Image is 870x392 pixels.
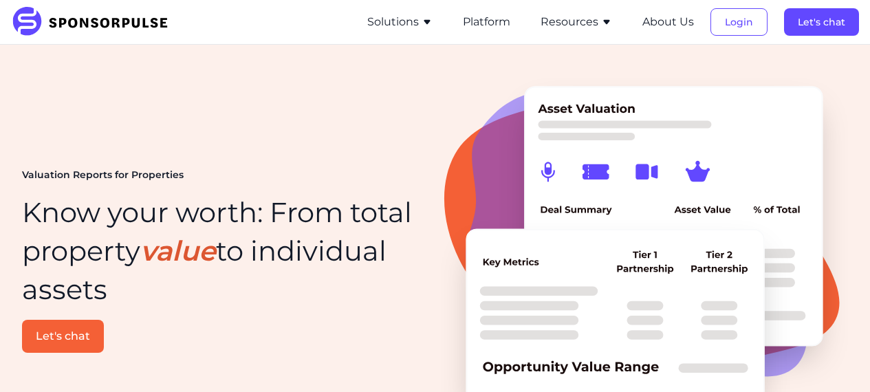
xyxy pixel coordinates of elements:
button: Resources [541,14,612,30]
a: About Us [642,16,694,28]
button: Platform [463,14,510,30]
div: Widget chat [801,326,870,392]
button: Let's chat [784,8,859,36]
a: Platform [463,16,510,28]
button: About Us [642,14,694,30]
h1: Know your worth: From total property to individual assets [22,193,430,309]
img: SponsorPulse [11,7,178,37]
span: Valuation Reports for Properties [22,168,184,182]
button: Login [710,8,768,36]
span: value [140,234,216,268]
a: Login [710,16,768,28]
button: Let's chat [22,320,104,353]
a: Let's chat [784,16,859,28]
button: Solutions [367,14,433,30]
iframe: Chat Widget [801,326,870,392]
a: Let's chat [22,320,430,353]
